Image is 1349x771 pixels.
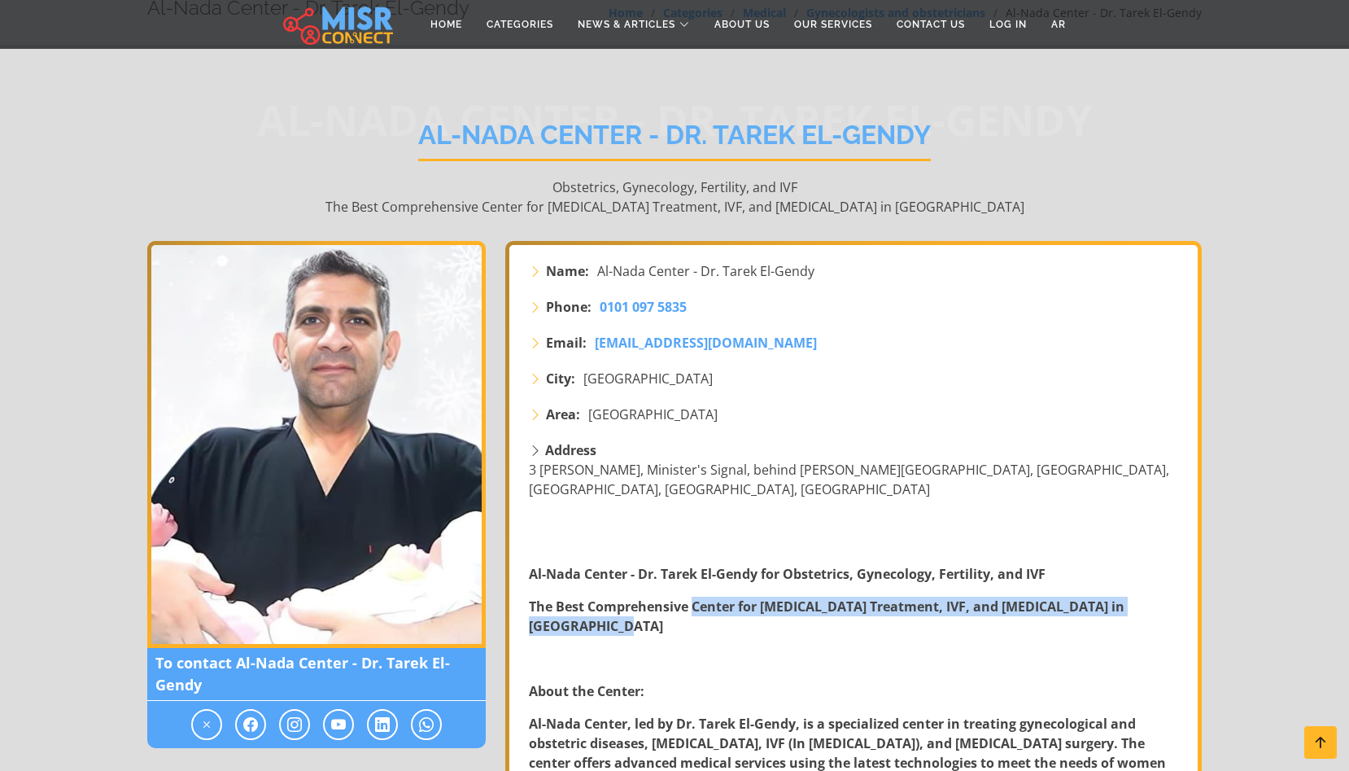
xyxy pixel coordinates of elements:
[595,334,817,352] span: [EMAIL_ADDRESS][DOMAIN_NAME]
[600,297,687,317] a: ‎0101 097 5835
[884,9,977,40] a: Contact Us
[529,682,644,700] strong: About the Center:
[147,177,1202,217] p: Obstetrics, Gynecology, Fertility, and IVF The Best Comprehensive Center for [MEDICAL_DATA] Treat...
[418,9,474,40] a: Home
[546,369,575,388] strong: City:
[529,565,1046,583] strong: Al-Nada Center - Dr. Tarek El-Gendy for Obstetrics, Gynecology, Fertility, and IVF
[583,369,713,388] span: [GEOGRAPHIC_DATA]
[283,4,392,45] img: main.misr_connect
[529,461,1169,498] span: 3 [PERSON_NAME], Minister's Signal, behind [PERSON_NAME][GEOGRAPHIC_DATA], [GEOGRAPHIC_DATA], [GE...
[977,9,1039,40] a: Log in
[1039,9,1078,40] a: AR
[702,9,782,40] a: About Us
[546,333,587,353] strong: Email:
[474,9,565,40] a: Categories
[782,9,884,40] a: Our Services
[588,405,718,424] span: [GEOGRAPHIC_DATA]
[546,405,580,424] strong: Area:
[545,441,596,459] strong: Address
[147,241,486,648] img: Al-Nada Center - Dr. Tarek El-Gendy
[565,9,702,40] a: News & Articles
[600,298,687,316] span: ‎0101 097 5835
[418,120,931,161] h1: Al-Nada Center - Dr. Tarek El-Gendy
[597,261,814,281] span: Al-Nada Center - Dr. Tarek El-Gendy
[546,261,589,281] strong: Name:
[578,17,675,32] span: News & Articles
[147,648,486,701] span: To contact Al-Nada Center - Dr. Tarek El-Gendy
[546,297,592,317] strong: Phone:
[595,333,817,353] a: [EMAIL_ADDRESS][DOMAIN_NAME]
[529,598,1124,635] strong: The Best Comprehensive Center for [MEDICAL_DATA] Treatment, IVF, and [MEDICAL_DATA] in [GEOGRAPHI...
